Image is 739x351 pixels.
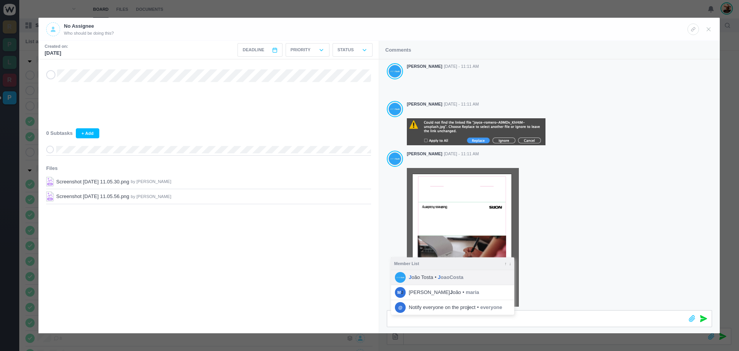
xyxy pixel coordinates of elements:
p: Priority [291,47,311,53]
i: • [435,274,436,281]
p: No Assignee [64,22,114,30]
strong: J [438,274,441,280]
strong: J [450,289,453,295]
span: M [395,287,406,298]
span: maria [466,289,479,296]
small: Created on: [45,43,68,50]
img: a80dcdb448ef7251c8e3b570e89cda4ef034be1b.jpg [395,272,406,283]
span: oaoCosta [438,274,463,281]
i: • [477,304,478,311]
p: [DATE] [45,49,68,57]
strong: J [401,289,403,296]
span: @ [395,302,406,313]
span: Deadline [242,47,264,53]
p: Comments [385,46,411,54]
div: Member List [391,257,514,270]
span: oão Tosta [409,274,433,281]
span: Who should be doing this? [64,30,114,37]
span: everyone [480,304,502,311]
strong: j [467,304,469,310]
span: Notify everyone on the pro ect [409,304,475,311]
span: [PERSON_NAME] oão [409,289,461,296]
i: • [463,289,464,296]
p: Status [338,47,354,53]
small: ↑ ↓ [505,260,511,267]
strong: J [409,274,411,280]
